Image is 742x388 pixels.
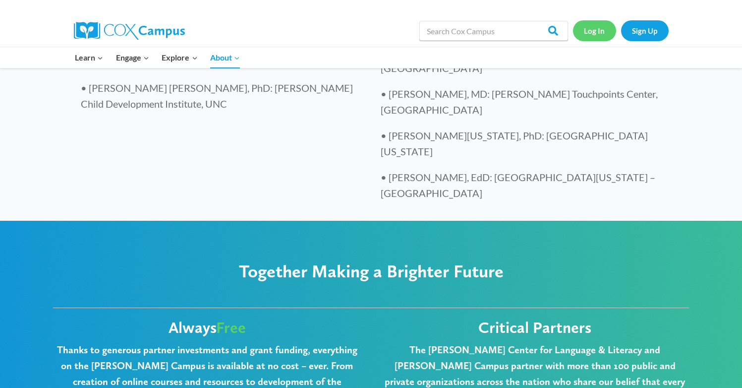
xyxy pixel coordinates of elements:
[53,318,361,337] p: Always
[419,21,568,41] input: Search Cox Campus
[239,260,504,282] span: Together Making a Brighter Future
[216,318,246,337] span: Free
[81,80,361,112] p: • [PERSON_NAME] [PERSON_NAME], PhD: [PERSON_NAME] Child Development Institute, UNC
[381,128,661,159] p: • [PERSON_NAME][US_STATE], PhD: [GEOGRAPHIC_DATA][US_STATE]
[573,20,669,41] nav: Secondary Navigation
[69,47,246,68] nav: Primary Navigation
[156,47,204,68] button: Child menu of Explore
[69,47,110,68] button: Child menu of Learn
[381,318,689,337] p: Critical Partners
[381,86,661,118] p: • [PERSON_NAME], MD: [PERSON_NAME] Touchpoints Center, [GEOGRAPHIC_DATA]
[573,20,616,41] a: Log In
[74,22,185,40] img: Cox Campus
[204,47,246,68] button: Child menu of About
[621,20,669,41] a: Sign Up
[110,47,156,68] button: Child menu of Engage
[381,169,661,201] p: • [PERSON_NAME], EdD: [GEOGRAPHIC_DATA][US_STATE] – [GEOGRAPHIC_DATA]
